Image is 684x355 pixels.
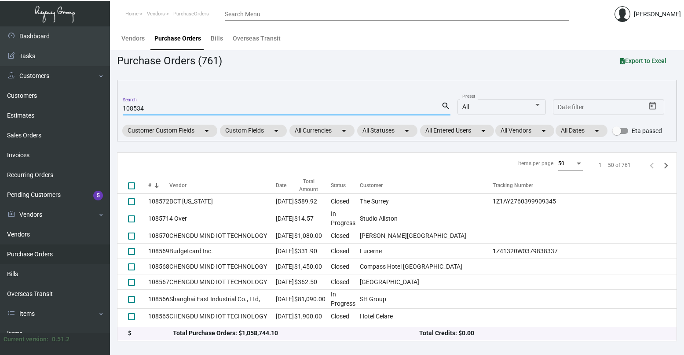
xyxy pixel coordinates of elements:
td: $1,484.50 [294,324,331,340]
td: $1,080.00 [294,228,331,244]
div: Vendors [121,34,145,43]
td: The Surrey [360,194,493,209]
input: End date [593,104,635,111]
mat-chip: All Currencies [289,125,355,137]
div: Tracking Number [493,181,533,189]
div: Vendor [169,181,187,189]
td: 108572 [148,194,169,209]
mat-icon: search [441,101,450,111]
td: Shanghai East Industrial Co., Ltd, [169,290,276,309]
mat-chip: All Statuses [357,125,417,137]
td: Closed [331,194,360,209]
div: Customer [360,181,383,189]
td: $1,900.00 [294,309,331,324]
div: Overseas Transit [233,34,281,43]
span: All [462,103,469,110]
td: [DATE] [276,290,294,309]
mat-chip: Custom Fields [220,125,287,137]
td: CHENGDU MIND IOT TECHNOLOGY [169,259,276,274]
td: SH Group [360,290,493,309]
td: [DATE] [276,194,294,209]
td: 1Z41320W0379838337 [493,244,677,259]
div: Total Amount [294,177,331,193]
div: Total Credits: $0.00 [419,329,666,338]
div: Total Amount [294,177,323,193]
mat-chip: All Entered Users [420,125,494,137]
td: Closed [331,309,360,324]
button: Next page [659,158,673,172]
td: 108569 [148,244,169,259]
td: [DATE] [276,324,294,340]
td: Closed [331,274,360,290]
div: Bills [211,34,223,43]
td: [DATE] [276,209,294,228]
div: [PERSON_NAME] [634,10,681,19]
td: $81,090.00 [294,290,331,309]
td: Studio Allston [360,209,493,228]
mat-icon: arrow_drop_down [478,126,489,136]
td: 108571 [148,209,169,228]
div: Date [276,181,294,189]
td: Lucerne [360,244,493,259]
td: Solid Dimensions [169,324,276,340]
div: Total Purchase Orders: $1,058,744.10 [173,329,420,338]
mat-chip: Customer Custom Fields [122,125,217,137]
td: [PERSON_NAME][GEOGRAPHIC_DATA] [360,228,493,244]
div: # [148,181,169,189]
div: Status [331,181,360,189]
div: Status [331,181,346,189]
div: Purchase Orders (761) [117,53,222,69]
td: In Progress [331,209,360,228]
td: Closed [331,259,360,274]
td: Hotel Celare [360,309,493,324]
td: 108570 [148,228,169,244]
div: Date [276,181,286,189]
td: In Progress [331,290,360,309]
td: Closed [331,228,360,244]
td: [DATE] [276,244,294,259]
td: CHENGDU MIND IOT TECHNOLOGY [169,274,276,290]
td: BCT [US_STATE] [169,194,276,209]
td: 4 Over [169,209,276,228]
span: Vendors [147,11,165,17]
td: 108565 [148,309,169,324]
img: admin@bootstrapmaster.com [615,6,630,22]
span: Export to Excel [620,57,666,64]
mat-icon: arrow_drop_down [339,126,349,136]
td: CHENGDU MIND IOT TECHNOLOGY [169,228,276,244]
td: [DATE] [276,259,294,274]
td: Compass Hotel [GEOGRAPHIC_DATA] [360,259,493,274]
div: Customer [360,181,493,189]
td: 108564 [148,324,169,340]
div: $ [128,329,173,338]
td: 1Z1AY2760399909345 [493,194,677,209]
td: [DATE] [276,228,294,244]
div: 1 – 50 of 761 [599,161,631,169]
div: Items per page: [518,159,555,167]
mat-chip: All Dates [556,125,607,137]
mat-chip: All Vendors [495,125,554,137]
span: PurchaseOrders [173,11,209,17]
mat-icon: arrow_drop_down [402,126,412,136]
mat-icon: arrow_drop_down [538,126,549,136]
td: $589.92 [294,194,331,209]
span: 50 [558,160,564,166]
div: Tracking Number [493,181,677,189]
input: Start date [558,104,585,111]
div: Purchase Orders [154,34,201,43]
button: Export to Excel [613,53,673,69]
td: $1,450.00 [294,259,331,274]
td: [DATE] [276,309,294,324]
td: 108568 [148,259,169,274]
span: Eta passed [632,126,662,136]
div: # [148,181,151,189]
td: CHENGDU MIND IOT TECHNOLOGY [169,309,276,324]
div: Vendor [169,181,276,189]
span: Home [125,11,139,17]
mat-icon: arrow_drop_down [201,126,212,136]
td: $331.90 [294,244,331,259]
td: Closed [331,244,360,259]
mat-icon: arrow_drop_down [271,126,282,136]
td: 108567 [148,274,169,290]
div: 0.51.2 [52,335,69,344]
